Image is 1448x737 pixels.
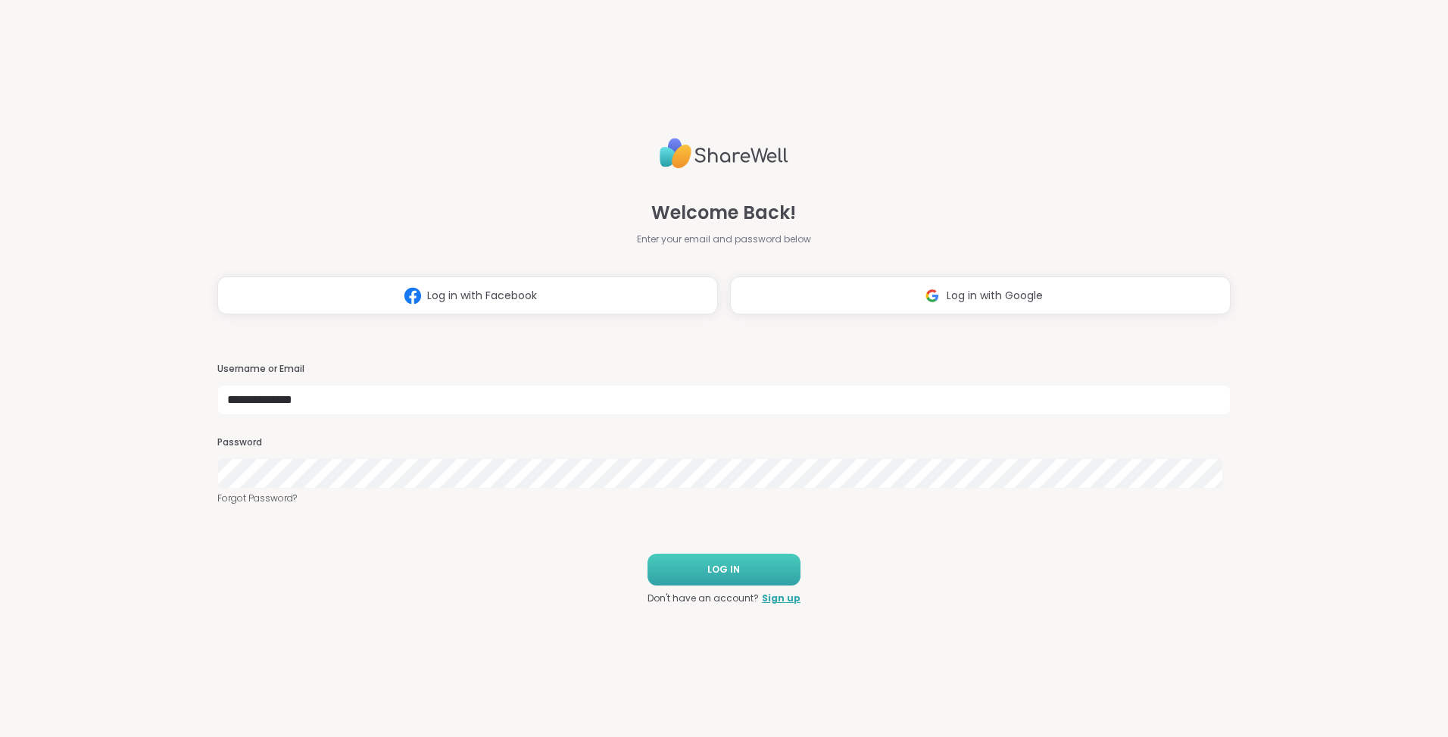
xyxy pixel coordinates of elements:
[217,436,1231,449] h3: Password
[651,199,796,226] span: Welcome Back!
[217,492,1231,505] a: Forgot Password?
[730,276,1231,314] button: Log in with Google
[947,288,1043,304] span: Log in with Google
[707,563,740,576] span: LOG IN
[217,276,718,314] button: Log in with Facebook
[648,554,800,586] button: LOG IN
[398,282,427,310] img: ShareWell Logomark
[918,282,947,310] img: ShareWell Logomark
[648,592,759,605] span: Don't have an account?
[660,132,788,175] img: ShareWell Logo
[217,363,1231,376] h3: Username or Email
[427,288,537,304] span: Log in with Facebook
[637,233,811,246] span: Enter your email and password below
[762,592,800,605] a: Sign up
